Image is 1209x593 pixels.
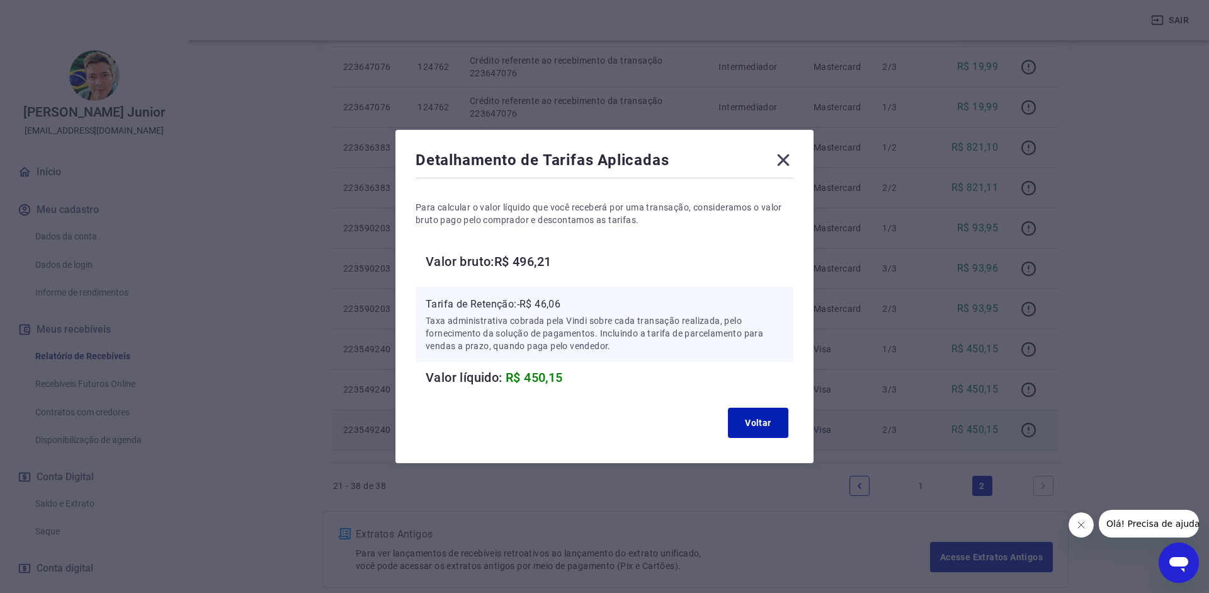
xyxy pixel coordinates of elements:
p: Taxa administrativa cobrada pela Vindi sobre cada transação realizada, pelo fornecimento da soluç... [426,314,783,352]
p: Para calcular o valor líquido que você receberá por uma transação, consideramos o valor bruto pag... [416,201,793,226]
h6: Valor líquido: [426,367,793,388]
iframe: Botão para abrir a janela de mensagens [1159,543,1199,583]
p: Tarifa de Retenção: -R$ 46,06 [426,297,783,312]
div: Detalhamento de Tarifas Aplicadas [416,150,793,175]
span: Olá! Precisa de ajuda? [8,9,106,19]
h6: Valor bruto: R$ 496,21 [426,251,793,272]
iframe: Fechar mensagem [1069,512,1094,538]
span: R$ 450,15 [506,370,563,385]
button: Voltar [728,408,788,438]
iframe: Mensagem da empresa [1099,510,1199,538]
